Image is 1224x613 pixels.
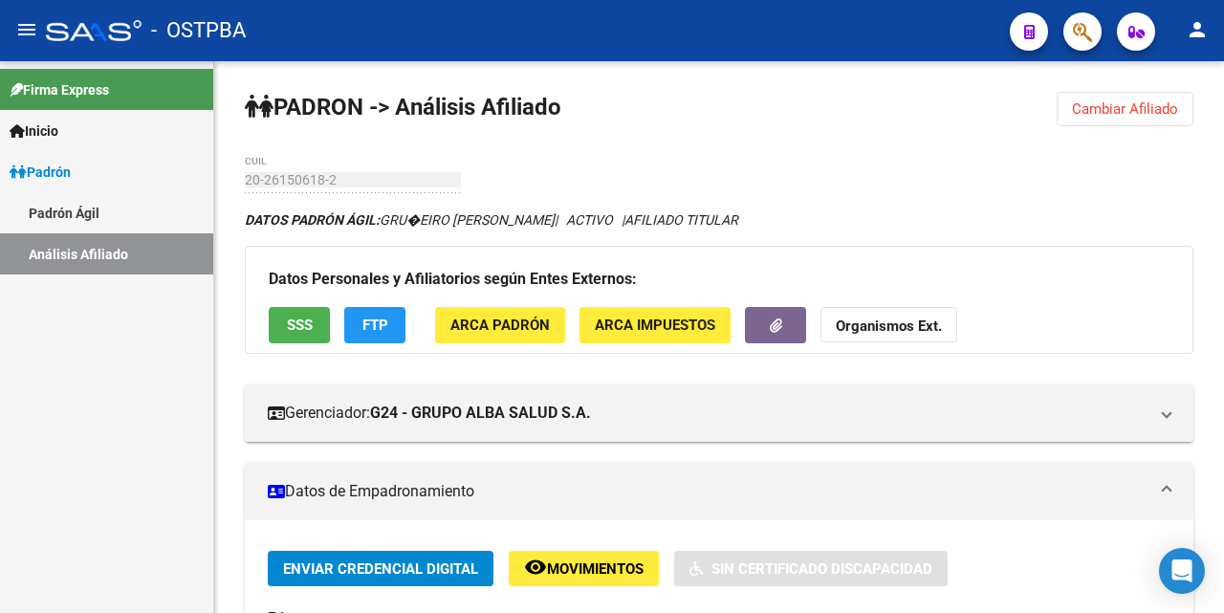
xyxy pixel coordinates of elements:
strong: Organismos Ext. [836,318,942,336]
button: Enviar Credencial Digital [268,551,493,586]
span: Enviar Credencial Digital [283,560,478,578]
mat-icon: person [1186,18,1209,41]
span: Cambiar Afiliado [1072,100,1178,118]
button: Sin Certificado Discapacidad [674,551,948,586]
span: Movimientos [547,560,644,578]
mat-expansion-panel-header: Gerenciador:G24 - GRUPO ALBA SALUD S.A. [245,384,1193,442]
span: Padrón [10,162,71,183]
strong: PADRON -> Análisis Afiliado [245,94,561,120]
strong: DATOS PADRÓN ÁGIL: [245,212,380,228]
span: ARCA Impuestos [595,317,715,335]
span: Firma Express [10,79,109,100]
span: GRU�EIRO [PERSON_NAME] [245,212,555,228]
mat-expansion-panel-header: Datos de Empadronamiento [245,463,1193,520]
span: FTP [362,317,388,335]
span: ARCA Padrón [450,317,550,335]
mat-panel-title: Gerenciador: [268,403,1147,424]
i: | ACTIVO | [245,212,738,228]
mat-panel-title: Datos de Empadronamiento [268,481,1147,502]
span: Sin Certificado Discapacidad [711,560,932,578]
span: SSS [287,317,313,335]
button: ARCA Impuestos [579,307,731,342]
button: Movimientos [509,551,659,586]
span: - OSTPBA [151,10,246,52]
button: SSS [269,307,330,342]
h3: Datos Personales y Afiliatorios según Entes Externos: [269,266,1169,293]
mat-icon: menu [15,18,38,41]
button: ARCA Padrón [435,307,565,342]
mat-icon: remove_red_eye [524,556,547,579]
div: Open Intercom Messenger [1159,548,1205,594]
span: AFILIADO TITULAR [624,212,738,228]
strong: G24 - GRUPO ALBA SALUD S.A. [370,403,591,424]
button: Organismos Ext. [820,307,957,342]
span: Inicio [10,120,58,142]
button: FTP [344,307,405,342]
button: Cambiar Afiliado [1057,92,1193,126]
